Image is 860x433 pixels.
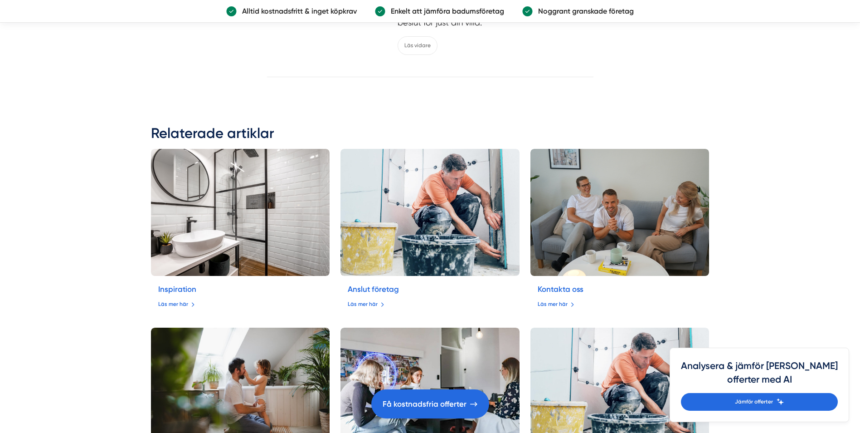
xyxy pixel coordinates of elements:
p: Noggrant granskade företag [533,5,634,17]
a: Få kostnadsfria offerter [371,389,489,418]
a: Anslut företag [348,285,399,294]
a: Läs vidare [398,36,437,55]
img: Anslut till Badrumsexperter [340,149,520,276]
a: Kontakta oss [538,285,583,294]
h2: Relaterade artiklar [151,123,709,149]
span: Jämför offerter [735,398,773,406]
p: Enkelt att jämföra badumsföretag [385,5,504,17]
img: Badrumsinspiration [151,149,330,276]
a: Läs mer här [348,300,384,309]
a: Jämför offerter [681,393,838,411]
p: Alltid kostnadsfritt & inget köpkrav [237,5,357,17]
img: Kontakta oss [530,149,709,276]
a: Inspiration [158,285,196,294]
a: Läs mer här [538,300,574,309]
h4: Analysera & jämför [PERSON_NAME] offerter med AI [681,359,838,393]
span: Få kostnadsfria offerter [383,398,466,410]
a: Läs mer här [158,300,195,309]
